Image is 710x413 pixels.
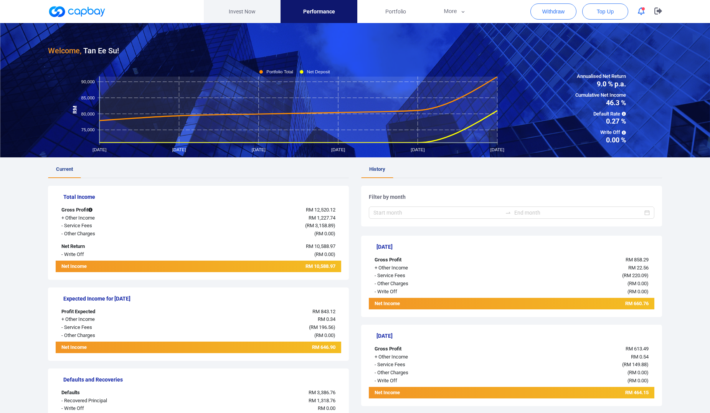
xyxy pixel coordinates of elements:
[63,193,341,200] h5: Total Income
[575,91,626,99] span: Cumulative Net Income
[56,222,175,230] div: - Service Fees
[316,231,334,236] span: RM 0.00
[56,324,175,332] div: - Service Fees
[369,369,488,377] div: - Other Charges
[575,99,626,106] span: 46.3 %
[369,353,488,361] div: + Other Income
[81,111,94,116] tspan: 80,000
[48,45,119,57] h3: Tan Ee Su !
[56,251,175,259] div: - Write Off
[629,289,647,294] span: RM 0.00
[316,251,334,257] span: RM 0.00
[312,344,335,350] span: RM 646.90
[175,332,341,340] div: ( )
[369,361,488,369] div: - Service Fees
[369,193,654,200] h5: Filter by month
[505,210,511,216] span: to
[56,344,175,353] div: Net Income
[306,243,335,249] span: RM 10,588.97
[309,390,335,395] span: RM 3,386.76
[92,147,106,152] tspan: [DATE]
[56,405,175,413] div: - Write Off
[411,147,424,152] tspan: [DATE]
[488,369,654,377] div: ( )
[629,370,647,375] span: RM 0.00
[629,281,647,286] span: RM 0.00
[488,272,654,280] div: ( )
[530,3,576,20] button: Withdraw
[63,376,341,383] h5: Defaults and Recoveries
[488,288,654,296] div: ( )
[318,316,335,322] span: RM 0.34
[369,300,488,309] div: Net Income
[309,215,335,221] span: RM 1,227.74
[490,147,504,152] tspan: [DATE]
[575,81,626,88] span: 9.0 % p.a.
[575,110,626,118] span: Default Rate
[369,377,488,385] div: - Write Off
[631,354,649,360] span: RM 0.54
[303,7,335,16] span: Performance
[175,222,341,230] div: ( )
[56,397,175,405] div: - Recovered Principal
[56,308,175,316] div: Profit Expected
[625,390,649,395] span: RM 464.15
[331,147,345,152] tspan: [DATE]
[56,230,175,238] div: - Other Charges
[488,361,654,369] div: ( )
[376,243,654,250] h5: [DATE]
[56,206,175,214] div: Gross Profit
[305,263,335,269] span: RM 10,588.97
[56,389,175,397] div: Defaults
[307,69,330,74] tspan: Net Deposit
[488,280,654,288] div: ( )
[369,272,488,280] div: - Service Fees
[175,251,341,259] div: ( )
[624,362,647,367] span: RM 149.88
[582,3,628,20] button: Top Up
[575,118,626,125] span: 0.27 %
[369,288,488,296] div: - Write Off
[369,264,488,272] div: + Other Income
[628,265,649,271] span: RM 22.56
[252,147,266,152] tspan: [DATE]
[172,147,186,152] tspan: [DATE]
[72,106,78,114] tspan: RM
[505,210,511,216] span: swap-right
[624,273,647,278] span: RM 220.09
[309,398,335,403] span: RM 1,318.76
[626,257,649,263] span: RM 858.29
[488,377,654,385] div: ( )
[266,69,293,74] tspan: Portfolio Total
[175,230,341,238] div: ( )
[306,207,335,213] span: RM 12,520.12
[376,332,654,339] h5: [DATE]
[56,243,175,251] div: Net Return
[56,214,175,222] div: + Other Income
[626,346,649,352] span: RM 613.49
[312,309,335,314] span: RM 843.12
[316,332,334,338] span: RM 0.00
[369,166,385,172] span: History
[81,79,94,84] tspan: 90,000
[575,129,626,137] span: Write Off
[56,166,73,172] span: Current
[597,8,614,15] span: Top Up
[514,208,643,217] input: End month
[385,7,406,16] span: Portfolio
[81,95,94,100] tspan: 85,000
[307,223,334,228] span: RM 3,158.89
[63,295,341,302] h5: Expected Income for [DATE]
[81,127,94,132] tspan: 75,000
[369,389,488,398] div: Net Income
[310,324,334,330] span: RM 196.56
[48,46,81,55] span: Welcome,
[629,378,647,383] span: RM 0.00
[575,73,626,81] span: Annualised Net Return
[369,345,488,353] div: Gross Profit
[318,405,335,411] span: RM 0.00
[56,332,175,340] div: - Other Charges
[369,280,488,288] div: - Other Charges
[373,208,502,217] input: Start month
[175,324,341,332] div: ( )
